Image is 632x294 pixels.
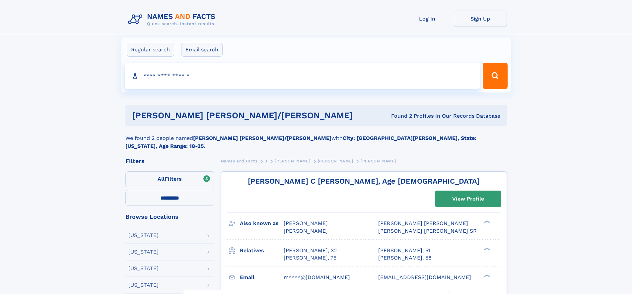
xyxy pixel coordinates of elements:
a: [PERSON_NAME] C [PERSON_NAME], Age [DEMOGRAPHIC_DATA] [248,177,480,185]
div: View Profile [452,191,484,206]
h3: Also known as [240,218,284,229]
span: [PERSON_NAME] [284,220,328,226]
div: Browse Locations [125,214,214,220]
span: [PERSON_NAME] [318,159,353,163]
label: Filters [125,171,214,187]
div: [US_STATE] [128,282,159,288]
h3: Relatives [240,245,284,256]
span: [PERSON_NAME] [284,228,328,234]
label: Regular search [127,43,174,57]
span: [PERSON_NAME] [PERSON_NAME] [378,220,468,226]
b: City: [GEOGRAPHIC_DATA][PERSON_NAME], State: [US_STATE], Age Range: 18-25 [125,135,476,149]
div: ❯ [482,220,490,224]
a: Sign Up [454,11,507,27]
div: ❯ [482,247,490,251]
div: We found 2 people named with . [125,126,507,150]
a: [PERSON_NAME] [275,157,310,165]
div: Found 2 Profiles In Our Records Database [372,112,500,120]
a: [PERSON_NAME], 32 [284,247,337,254]
a: J [265,157,267,165]
span: [PERSON_NAME] [PERSON_NAME] SR [378,228,477,234]
h1: [PERSON_NAME] [PERSON_NAME]/[PERSON_NAME] [132,111,372,120]
span: All [158,176,165,182]
div: ❯ [482,273,490,278]
span: J [265,159,267,163]
a: [PERSON_NAME], 58 [378,254,432,262]
div: Filters [125,158,214,164]
a: Log In [401,11,454,27]
input: search input [125,63,480,89]
span: [EMAIL_ADDRESS][DOMAIN_NAME] [378,274,471,280]
div: [US_STATE] [128,249,159,255]
div: [US_STATE] [128,233,159,238]
a: [PERSON_NAME], 75 [284,254,336,262]
a: [PERSON_NAME] [318,157,353,165]
a: Names and Facts [221,157,257,165]
label: Email search [181,43,223,57]
b: [PERSON_NAME] [PERSON_NAME]/[PERSON_NAME] [193,135,331,141]
div: [US_STATE] [128,266,159,271]
button: Search Button [483,63,507,89]
span: [PERSON_NAME] [361,159,396,163]
a: View Profile [435,191,501,207]
img: Logo Names and Facts [125,11,221,29]
span: [PERSON_NAME] [275,159,310,163]
a: [PERSON_NAME], 51 [378,247,430,254]
h3: Email [240,272,284,283]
